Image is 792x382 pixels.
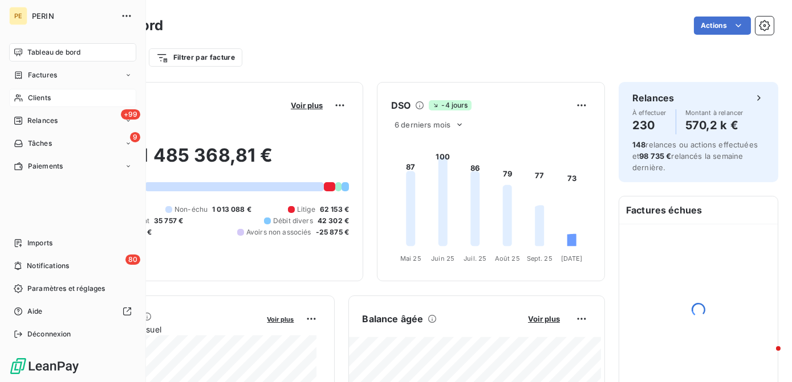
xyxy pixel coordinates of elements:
h6: DSO [391,98,411,112]
span: À effectuer [632,109,667,116]
span: Chiffre d'affaires mensuel [64,323,259,335]
button: Voir plus [264,314,298,324]
span: Paramètres et réglages [27,284,105,294]
h6: Relances [632,91,674,105]
span: Litige [297,204,315,215]
span: Clients [28,93,51,103]
span: Imports [27,238,52,248]
span: Relances [27,116,58,126]
button: Filtrer par facture [149,48,242,67]
span: 1 013 088 € [212,204,251,215]
div: PE [9,7,27,25]
span: -25 875 € [316,227,349,237]
h4: 570,2 k € [685,116,744,134]
tspan: [DATE] [561,254,583,262]
span: 35 757 € [154,216,183,226]
span: Voir plus [291,101,323,110]
span: Non-échu [174,204,208,215]
h4: 230 [632,116,667,134]
span: 62 153 € [320,204,349,215]
h2: 1 485 368,81 € [64,144,349,178]
tspan: Juil. 25 [464,254,486,262]
span: 9 [130,132,140,142]
tspan: Juin 25 [431,254,454,262]
span: Notifications [27,261,69,271]
span: Tâches [28,138,52,149]
button: Voir plus [287,100,326,110]
span: 80 [125,254,140,265]
span: +99 [121,109,140,120]
button: Voir plus [525,314,563,324]
tspan: Sept. 25 [527,254,553,262]
span: Factures [28,70,57,80]
span: Aide [27,306,43,317]
tspan: Août 25 [495,254,520,262]
img: Logo LeanPay [9,357,80,375]
span: Avoirs non associés [246,227,311,237]
span: 98 735 € [639,151,671,161]
span: relances ou actions effectuées et relancés la semaine dernière. [632,140,758,172]
tspan: Mai 25 [400,254,421,262]
h6: Factures échues [619,196,778,224]
span: Tableau de bord [27,47,80,57]
span: 42 302 € [318,216,349,226]
span: -4 jours [429,100,471,110]
span: Voir plus [267,315,294,323]
iframe: Intercom live chat [753,343,781,371]
span: 6 derniers mois [395,120,450,129]
span: Débit divers [273,216,313,226]
h6: Balance âgée [363,312,424,326]
span: Montant à relancer [685,109,744,116]
a: Aide [9,302,136,321]
button: Actions [694,17,751,35]
span: 148 [632,140,645,149]
span: Déconnexion [27,329,71,339]
span: Paiements [28,161,63,171]
span: PERIN [32,11,114,20]
span: Voir plus [528,314,560,323]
